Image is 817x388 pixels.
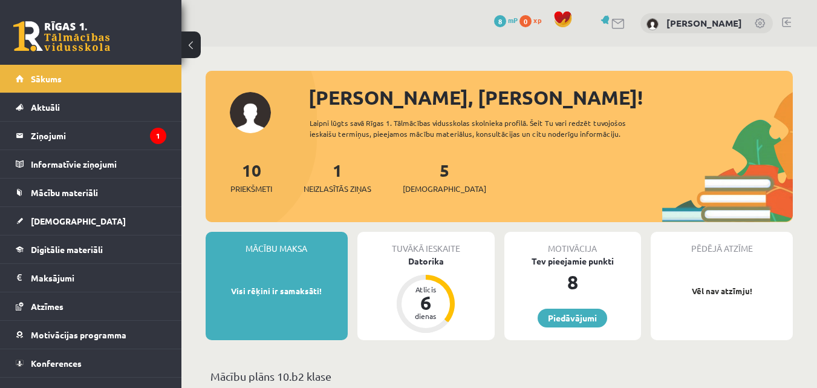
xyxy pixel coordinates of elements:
div: 8 [504,268,642,297]
a: Ziņojumi1 [16,122,166,150]
div: Pēdējā atzīme [651,232,793,255]
a: Aktuāli [16,93,166,121]
a: Konferences [16,349,166,377]
a: [PERSON_NAME] [666,17,742,29]
div: Atlicis [408,286,444,293]
div: Laipni lūgts savā Rīgas 1. Tālmācības vidusskolas skolnieka profilā. Šeit Tu vari redzēt tuvojošo... [310,117,662,139]
a: 0 xp [519,15,547,25]
i: 1 [150,128,166,144]
legend: Ziņojumi [31,122,166,150]
legend: Maksājumi [31,264,166,292]
span: Digitālie materiāli [31,244,103,255]
legend: Informatīvie ziņojumi [31,150,166,178]
div: Tev pieejamie punkti [504,255,642,268]
span: mP [508,15,518,25]
span: [DEMOGRAPHIC_DATA] [31,215,126,226]
span: 0 [519,15,532,27]
span: Sākums [31,73,62,84]
span: Aktuāli [31,102,60,113]
div: 6 [408,293,444,312]
a: 1Neizlasītās ziņas [304,159,371,195]
div: Motivācija [504,232,642,255]
a: 10Priekšmeti [230,159,272,195]
a: Maksājumi [16,264,166,292]
a: Informatīvie ziņojumi [16,150,166,178]
span: [DEMOGRAPHIC_DATA] [403,183,486,195]
div: Mācību maksa [206,232,348,255]
p: Mācību plāns 10.b2 klase [210,368,788,384]
span: Priekšmeti [230,183,272,195]
span: Neizlasītās ziņas [304,183,371,195]
div: Tuvākā ieskaite [357,232,495,255]
img: Andrejs Rjasenskis [646,18,659,30]
a: Rīgas 1. Tālmācības vidusskola [13,21,110,51]
a: Datorika Atlicis 6 dienas [357,255,495,335]
span: Mācību materiāli [31,187,98,198]
a: Digitālie materiāli [16,235,166,263]
a: Atzīmes [16,292,166,320]
div: [PERSON_NAME], [PERSON_NAME]! [308,83,793,112]
a: Piedāvājumi [538,309,607,327]
span: Atzīmes [31,301,63,312]
div: Datorika [357,255,495,268]
a: Mācību materiāli [16,179,166,206]
a: [DEMOGRAPHIC_DATA] [16,207,166,235]
span: 8 [494,15,506,27]
p: Vēl nav atzīmju! [657,285,787,297]
span: Konferences [31,358,82,369]
a: 5[DEMOGRAPHIC_DATA] [403,159,486,195]
p: Visi rēķini ir samaksāti! [212,285,342,297]
a: Sākums [16,65,166,93]
a: 8 mP [494,15,518,25]
span: Motivācijas programma [31,329,126,340]
span: xp [533,15,541,25]
a: Motivācijas programma [16,321,166,349]
div: dienas [408,312,444,320]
